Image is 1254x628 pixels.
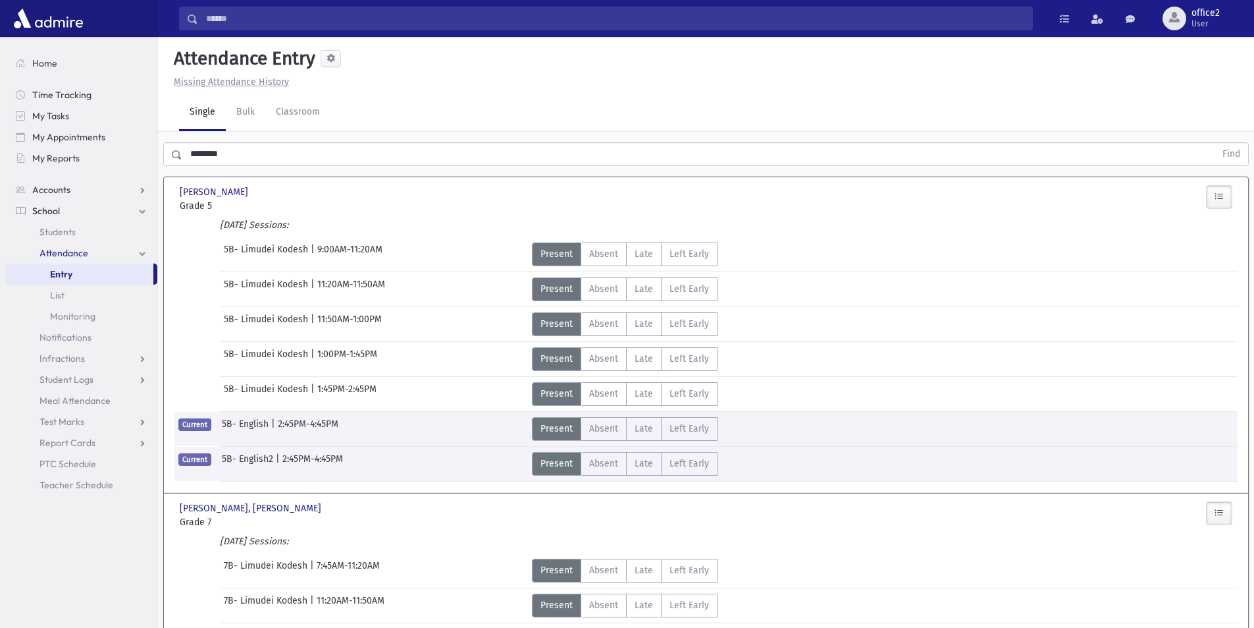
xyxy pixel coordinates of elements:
[1191,8,1220,18] span: office2
[5,127,157,148] a: My Appointments
[5,432,157,453] a: Report Cards
[32,152,80,164] span: My Reports
[5,148,157,169] a: My Reports
[589,317,618,331] span: Absent
[224,559,310,583] span: 7B- Limudei Kodesh
[5,243,157,264] a: Attendance
[5,285,157,306] a: List
[317,382,377,406] span: 1:45PM-2:45PM
[1215,143,1248,165] button: Find
[5,179,157,200] a: Accounts
[1191,18,1220,29] span: User
[5,53,157,74] a: Home
[5,348,157,369] a: Infractions
[5,200,157,221] a: School
[317,312,382,336] span: 11:50AM-1:00PM
[589,352,618,366] span: Absent
[669,387,709,401] span: Left Early
[278,417,338,441] span: 2:45PM-4:45PM
[532,243,718,266] div: AttTypes
[540,247,573,261] span: Present
[180,185,251,199] span: [PERSON_NAME]
[589,457,618,471] span: Absent
[532,277,718,301] div: AttTypes
[222,452,276,476] span: 5B- English2
[180,515,344,529] span: Grade 7
[32,110,69,122] span: My Tasks
[32,205,60,217] span: School
[5,306,157,327] a: Monitoring
[635,563,653,577] span: Late
[5,105,157,127] a: My Tasks
[224,277,311,301] span: 5B- Limudei Kodesh
[317,559,380,583] span: 7:45AM-11:20AM
[311,347,317,371] span: |
[276,452,282,476] span: |
[532,559,718,583] div: AttTypes
[589,598,618,612] span: Absent
[317,277,385,301] span: 11:20AM-11:50AM
[5,84,157,105] a: Time Tracking
[5,221,157,243] a: Students
[669,563,709,577] span: Left Early
[5,453,157,474] a: PTC Schedule
[169,47,315,70] h5: Attendance Entry
[311,382,317,406] span: |
[220,219,288,231] i: [DATE] Sessions:
[532,382,718,406] div: AttTypes
[311,312,317,336] span: |
[39,226,76,238] span: Students
[635,598,653,612] span: Late
[39,395,111,407] span: Meal Attendance
[222,417,271,441] span: 5B- English
[178,453,211,466] span: Current
[265,94,330,131] a: Classroom
[669,317,709,331] span: Left Early
[540,563,573,577] span: Present
[32,57,57,69] span: Home
[224,382,311,406] span: 5B- Limudei Kodesh
[669,457,709,471] span: Left Early
[39,247,88,259] span: Attendance
[50,268,72,280] span: Entry
[282,452,343,476] span: 2:45PM-4:45PM
[179,94,226,131] a: Single
[532,347,718,371] div: AttTypes
[540,352,573,366] span: Present
[310,559,317,583] span: |
[669,282,709,296] span: Left Early
[220,536,288,547] i: [DATE] Sessions:
[5,327,157,348] a: Notifications
[532,594,718,617] div: AttTypes
[271,417,278,441] span: |
[532,312,718,336] div: AttTypes
[311,243,317,266] span: |
[5,390,157,411] a: Meal Attendance
[310,594,317,617] span: |
[180,501,324,515] span: [PERSON_NAME], [PERSON_NAME]
[39,458,96,470] span: PTC Schedule
[635,352,653,366] span: Late
[669,247,709,261] span: Left Early
[532,417,718,441] div: AttTypes
[669,352,709,366] span: Left Early
[635,457,653,471] span: Late
[589,387,618,401] span: Absent
[5,264,153,285] a: Entry
[635,282,653,296] span: Late
[32,184,70,196] span: Accounts
[50,310,95,322] span: Monitoring
[39,479,113,491] span: Teacher Schedule
[540,598,573,612] span: Present
[540,317,573,331] span: Present
[317,243,382,266] span: 9:00AM-11:20AM
[635,247,653,261] span: Late
[540,282,573,296] span: Present
[540,422,573,436] span: Present
[317,594,384,617] span: 11:20AM-11:50AM
[311,277,317,301] span: |
[174,76,289,88] u: Missing Attendance History
[635,422,653,436] span: Late
[224,347,311,371] span: 5B- Limudei Kodesh
[5,369,157,390] a: Student Logs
